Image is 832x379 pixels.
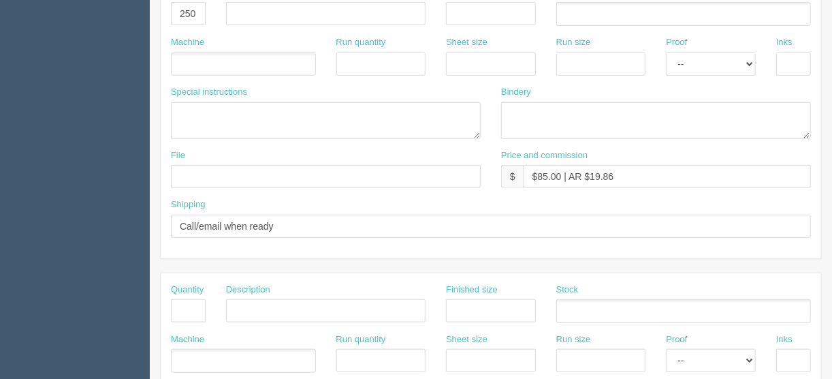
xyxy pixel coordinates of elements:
[171,36,204,49] label: Machine
[336,333,386,346] label: Run quantity
[446,333,487,346] label: Sheet size
[776,36,793,49] label: Inks
[776,333,793,346] label: Inks
[171,86,247,99] label: Special instructions
[556,36,591,49] label: Run size
[501,165,524,188] div: $
[666,333,687,346] label: Proof
[171,284,204,297] label: Quantity
[446,36,487,49] label: Sheet size
[556,333,591,346] label: Run size
[501,149,588,162] label: Price and commission
[171,149,185,162] label: File
[171,198,206,211] label: Shipping
[501,86,531,99] label: Bindery
[666,36,687,49] label: Proof
[336,36,386,49] label: Run quantity
[446,284,498,297] label: Finished size
[226,284,270,297] label: Description
[556,284,579,297] label: Stock
[171,333,204,346] label: Machine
